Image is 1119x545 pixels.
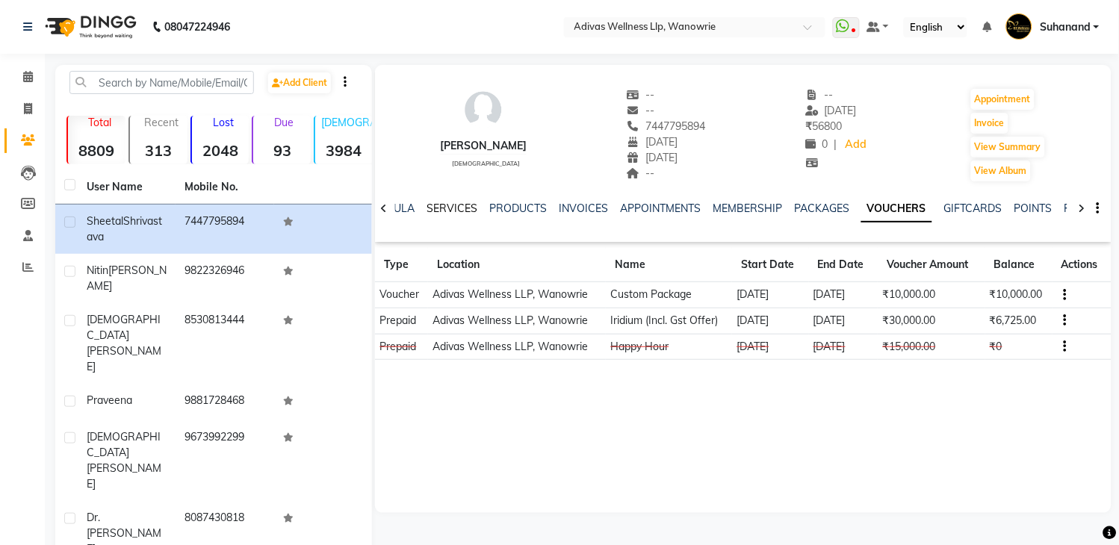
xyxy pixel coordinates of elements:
span: [DEMOGRAPHIC_DATA] [453,160,521,167]
button: View Album [971,161,1031,181]
strong: 2048 [192,141,249,160]
a: GIFTCARDS [944,202,1002,215]
span: ₹ [806,119,813,133]
td: 8530813444 [176,303,273,384]
a: PACKAGES [794,202,849,215]
td: ₹6,725.00 [985,308,1053,334]
th: Mobile No. [176,170,273,205]
td: 9881728468 [176,384,273,420]
td: Prepaid [375,334,428,360]
p: Lost [198,116,249,129]
span: [DEMOGRAPHIC_DATA] [87,430,161,459]
button: Invoice [971,113,1008,134]
span: 56800 [806,119,843,133]
span: [PERSON_NAME] [87,264,167,293]
td: Prepaid [375,308,428,334]
span: [DATE] [627,135,678,149]
a: VOUCHERS [861,196,932,222]
p: [DEMOGRAPHIC_DATA] [321,116,373,129]
a: Add [843,134,870,155]
strong: 3984 [315,141,373,160]
td: [DATE] [732,282,808,308]
a: MEMBERSHIP [713,202,782,215]
a: SERVICES [427,202,477,215]
th: Voucher Amount [878,248,985,282]
img: logo [38,6,140,48]
td: [DATE] [809,308,878,334]
span: Nitin [87,264,108,277]
span: | [834,137,837,152]
span: praveen [87,393,126,407]
td: ₹10,000.00 [878,282,985,308]
p: Due [256,116,311,129]
span: [DATE] [627,151,678,164]
img: avatar [461,87,506,132]
td: Adivas Wellness LLP, Wanowrie [428,282,606,308]
strong: 8809 [68,141,125,160]
th: Name [606,248,732,282]
span: 7447795894 [627,119,706,133]
b: 08047224946 [164,6,230,48]
td: Adivas Wellness LLP, Wanowrie [428,334,606,360]
a: Add Client [268,72,331,93]
td: [DATE] [809,282,878,308]
td: Adivas Wellness LLP, Wanowrie [428,308,606,334]
span: -- [627,104,655,117]
th: Type [375,248,428,282]
p: Recent [136,116,187,129]
span: -- [806,88,834,102]
span: -- [627,166,655,180]
a: POINTS [1014,202,1053,215]
td: 9673992299 [176,420,273,501]
td: 9822326946 [176,254,273,303]
span: Shrivastava [87,214,162,243]
a: FORMS [1064,202,1102,215]
span: 0 [806,137,828,151]
td: ₹15,000.00 [878,334,985,360]
span: -- [627,88,655,102]
td: ₹30,000.00 [878,308,985,334]
td: Custom Package [606,282,732,308]
strong: 93 [253,141,311,160]
strong: 313 [130,141,187,160]
p: Total [74,116,125,129]
th: Actions [1053,248,1112,282]
th: Start Date [732,248,808,282]
th: Location [428,248,606,282]
td: 7447795894 [176,205,273,254]
span: [DATE] [806,104,858,117]
td: ₹10,000.00 [985,282,1053,308]
td: Voucher [375,282,428,308]
td: Happy Hour [606,334,732,360]
button: Appointment [971,89,1035,110]
div: [PERSON_NAME] [440,138,527,154]
span: [PERSON_NAME] [87,344,161,373]
span: Sheetal [87,214,123,228]
td: [DATE] [732,308,808,334]
a: PRODUCTS [489,202,547,215]
a: INVOICES [559,202,608,215]
span: Suhanand [1040,19,1091,35]
span: [PERSON_NAME] [87,461,161,490]
span: [DEMOGRAPHIC_DATA] [87,313,161,342]
img: Suhanand [1006,13,1032,40]
th: User Name [78,170,176,205]
th: Balance [985,248,1053,282]
td: Iridium (Incl. Gst Offer) [606,308,732,334]
td: ₹0 [985,334,1053,360]
a: APPOINTMENTS [620,202,701,215]
button: View Summary [971,137,1045,158]
td: [DATE] [732,334,808,360]
th: End Date [809,248,878,282]
input: Search by Name/Mobile/Email/Code [69,71,254,94]
span: a [126,393,132,407]
td: [DATE] [809,334,878,360]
